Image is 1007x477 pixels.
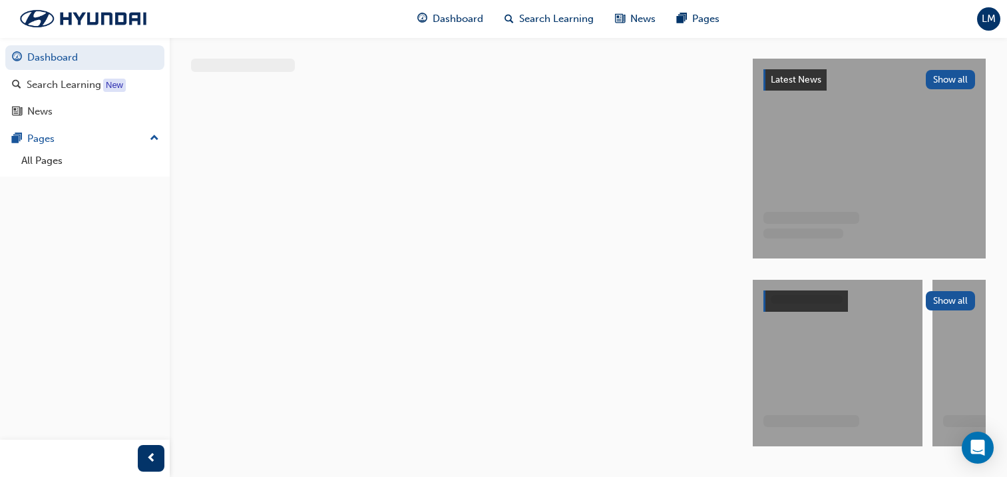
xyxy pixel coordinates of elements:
span: guage-icon [417,11,427,27]
img: Trak [7,5,160,33]
a: Dashboard [5,45,164,70]
a: guage-iconDashboard [407,5,494,33]
a: Show all [763,290,975,312]
span: prev-icon [146,450,156,467]
div: Search Learning [27,77,101,93]
span: up-icon [150,130,159,147]
a: News [5,99,164,124]
div: Pages [27,131,55,147]
span: news-icon [615,11,625,27]
span: pages-icon [677,11,687,27]
span: guage-icon [12,52,22,64]
a: news-iconNews [604,5,666,33]
button: Show all [926,291,976,310]
span: Latest News [771,74,821,85]
button: LM [977,7,1000,31]
button: Show all [926,70,976,89]
a: pages-iconPages [666,5,730,33]
span: news-icon [12,106,22,118]
span: pages-icon [12,133,22,145]
div: Open Intercom Messenger [962,432,994,464]
span: LM [982,11,996,27]
a: Latest NewsShow all [763,69,975,91]
button: DashboardSearch LearningNews [5,43,164,127]
a: Search Learning [5,73,164,97]
button: Pages [5,127,164,151]
span: Pages [692,11,719,27]
a: search-iconSearch Learning [494,5,604,33]
span: Dashboard [433,11,483,27]
span: News [630,11,656,27]
span: search-icon [504,11,514,27]
div: Tooltip anchor [103,79,126,92]
span: Search Learning [519,11,594,27]
span: search-icon [12,79,21,91]
div: News [27,104,53,119]
a: All Pages [16,151,164,171]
